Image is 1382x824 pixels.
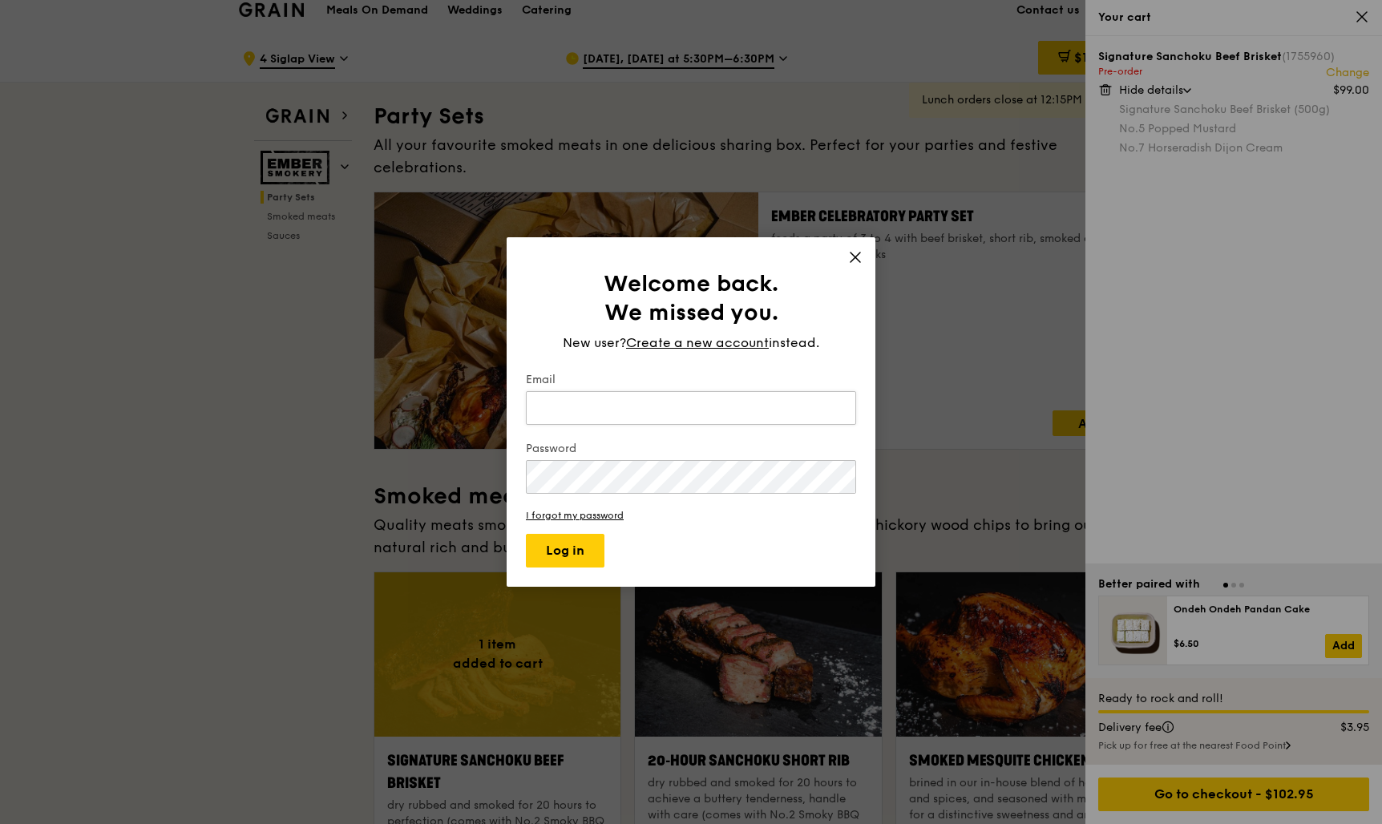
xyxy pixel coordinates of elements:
[526,269,856,327] h1: Welcome back. We missed you.
[769,335,819,350] span: instead.
[526,372,856,388] label: Email
[526,441,856,457] label: Password
[563,335,626,350] span: New user?
[526,510,856,521] a: I forgot my password
[526,534,604,568] button: Log in
[626,333,769,353] span: Create a new account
